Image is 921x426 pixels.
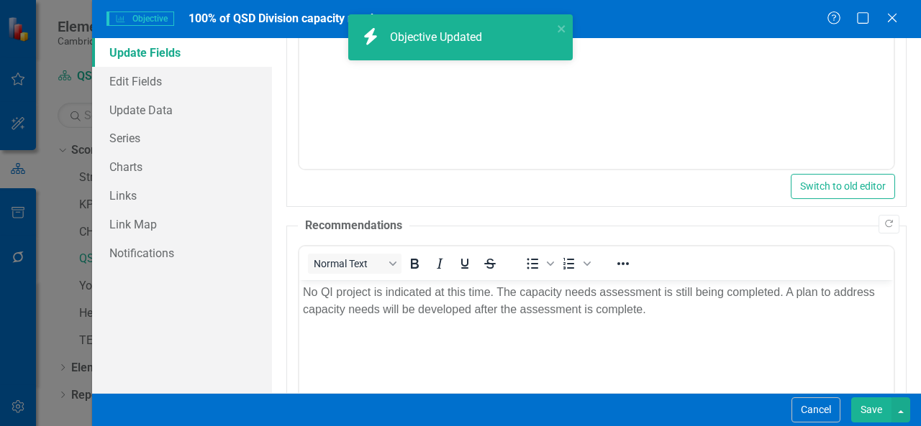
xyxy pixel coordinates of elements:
a: Notifications [92,239,272,267]
span: Objective [106,11,174,26]
a: Series [92,124,272,152]
button: Block Normal Text [308,254,401,274]
a: Update Data [92,96,272,124]
div: Numbered list [557,254,593,274]
button: Save [851,397,891,422]
div: Bullet list [520,254,556,274]
a: Charts [92,152,272,181]
span: Normal Text [314,258,384,269]
div: Objective Updated [390,29,486,46]
legend: Recommendations [298,218,409,234]
button: Italic [427,254,452,274]
button: Bold [402,254,427,274]
button: Underline [453,254,477,274]
a: Link Map [92,210,272,239]
a: Edit Fields [92,67,272,96]
a: Update Fields [92,38,272,67]
a: Links [92,181,272,210]
button: Strikethrough [478,254,502,274]
button: Switch to old editor [791,174,895,199]
span: 100% of QSD Division capacity needs are met [189,11,422,25]
button: Reveal or hide additional toolbar items [611,254,635,274]
button: Cancel [791,397,840,422]
button: close [557,20,567,37]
